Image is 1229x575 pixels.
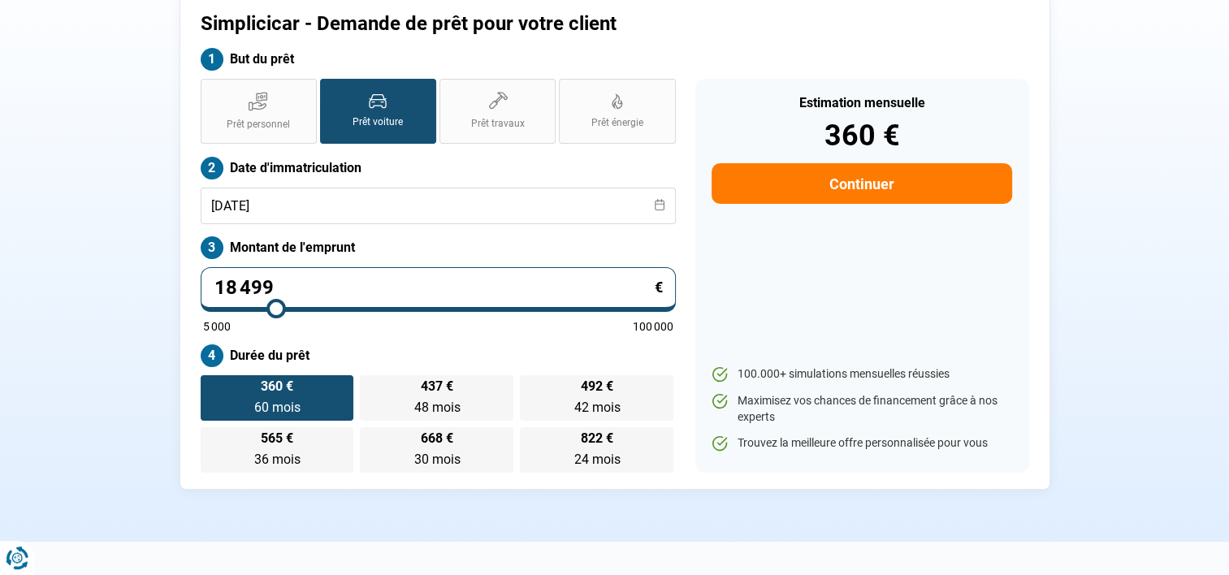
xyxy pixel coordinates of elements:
label: Montant de l'emprunt [201,236,676,259]
label: Date d'immatriculation [201,157,676,179]
span: Prêt voiture [353,115,403,129]
span: Prêt travaux [471,117,525,131]
span: Prêt personnel [227,118,290,132]
button: Continuer [712,163,1011,204]
span: 100 000 [633,321,673,332]
span: 360 € [261,380,293,393]
span: 437 € [421,380,453,393]
label: Durée du prêt [201,344,676,367]
span: 48 mois [413,400,460,415]
span: 42 mois [573,400,620,415]
span: 5 000 [203,321,231,332]
span: 492 € [581,380,613,393]
span: 565 € [261,432,293,445]
li: Trouvez la meilleure offre personnalisée pour vous [712,435,1011,452]
span: 822 € [581,432,613,445]
span: 60 mois [253,400,300,415]
h1: Simplicicar - Demande de prêt pour votre client [201,12,817,36]
input: jj/mm/aaaa [201,188,676,224]
label: But du prêt [201,48,676,71]
li: Maximisez vos chances de financement grâce à nos experts [712,393,1011,425]
span: 24 mois [573,452,620,467]
span: € [655,280,663,295]
div: Estimation mensuelle [712,97,1011,110]
span: 668 € [421,432,453,445]
span: 36 mois [253,452,300,467]
span: 30 mois [413,452,460,467]
span: Prêt énergie [591,116,643,130]
li: 100.000+ simulations mensuelles réussies [712,366,1011,383]
div: 360 € [712,121,1011,150]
